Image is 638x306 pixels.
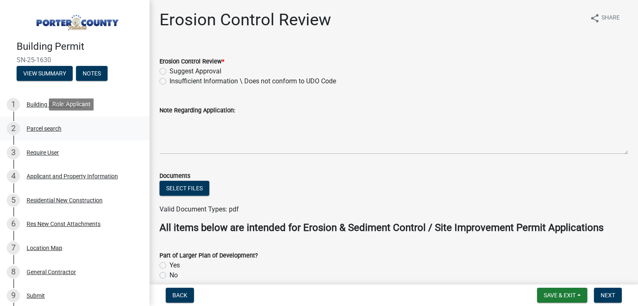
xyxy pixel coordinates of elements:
[17,9,136,32] img: Porter County, Indiana
[7,289,20,302] div: 9
[544,292,576,299] span: Save & Exit
[172,292,187,299] span: Back
[7,241,20,255] div: 7
[159,59,224,65] label: Erosion Control Review
[27,173,118,179] div: Applicant and Property Information
[583,10,626,26] button: shareShare
[27,293,45,299] div: Submit
[76,66,108,81] button: Notes
[601,13,620,23] span: Share
[594,288,622,303] button: Next
[7,217,20,231] div: 6
[27,221,101,227] div: Res New Const Attachments
[7,98,20,111] div: 1
[7,146,20,159] div: 3
[27,150,59,155] div: Require User
[27,269,76,275] div: General Contractor
[169,260,180,270] label: Yes
[159,205,239,213] span: Valid Document Types: pdf
[76,70,108,77] wm-modal-confirm: Notes
[7,194,20,207] div: 5
[49,98,94,110] div: Role: Applicant
[27,102,82,107] div: Building Permit Guide
[7,265,20,279] div: 8
[17,56,133,64] span: SN-25-1630
[159,10,331,30] h1: Erosion Control Review
[159,222,604,233] strong: All items below are intended for Erosion & Sediment Control / Site Improvement Permit Applications
[601,292,615,299] span: Next
[169,66,221,76] label: Suggest Approval
[27,245,62,251] div: Location Map
[17,41,143,53] h4: Building Permit
[166,288,194,303] button: Back
[537,288,587,303] button: Save & Exit
[27,197,103,203] div: Residential New Construction
[159,108,235,114] label: Note Regarding Application:
[159,181,209,196] button: Select files
[27,126,61,131] div: Parcel search
[169,76,336,86] label: Insufficient Information \ Does not conform to UDO Code
[7,122,20,135] div: 2
[17,66,73,81] button: View Summary
[169,270,178,280] label: No
[17,70,73,77] wm-modal-confirm: Summary
[590,13,600,23] i: share
[159,173,190,179] label: Documents
[159,253,258,259] label: Part of Larger Plan of Development?
[7,170,20,183] div: 4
